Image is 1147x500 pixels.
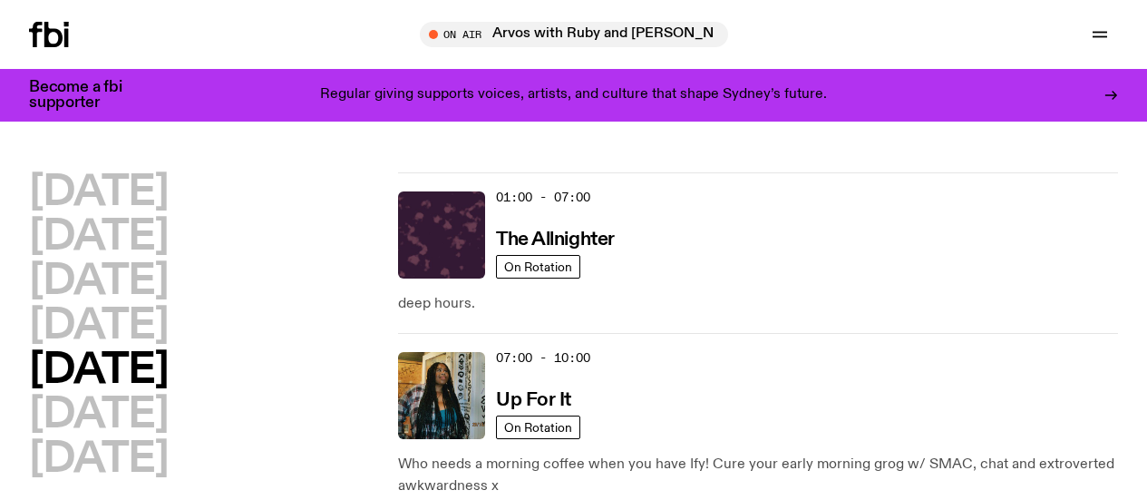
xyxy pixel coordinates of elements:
span: 01:00 - 07:00 [496,189,590,206]
a: Up For It [496,387,571,410]
a: The Allnighter [496,227,615,250]
button: [DATE] [29,439,168,480]
span: On Rotation [504,260,572,274]
p: Regular giving supports voices, artists, and culture that shape Sydney’s future. [320,87,827,103]
h3: Up For It [496,391,571,410]
a: On Rotation [496,416,580,439]
p: Who needs a morning coffee when you have Ify! Cure your early morning grog w/ SMAC, chat and extr... [398,454,1118,497]
h3: The Allnighter [496,230,615,250]
button: [DATE] [29,395,168,436]
span: 07:00 - 10:00 [496,349,590,367]
button: [DATE] [29,172,168,213]
h3: Become a fbi supporter [29,80,145,111]
button: [DATE] [29,217,168,258]
img: Ify - a Brown Skin girl with black braided twists, looking up to the side with her tongue stickin... [398,352,485,439]
button: On AirArvos with Ruby and [PERSON_NAME] [420,22,728,47]
span: On Rotation [504,421,572,435]
a: On Rotation [496,255,580,279]
p: deep hours. [398,293,1118,315]
button: [DATE] [29,261,168,302]
button: [DATE] [29,306,168,347]
button: [DATE] [29,350,168,391]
